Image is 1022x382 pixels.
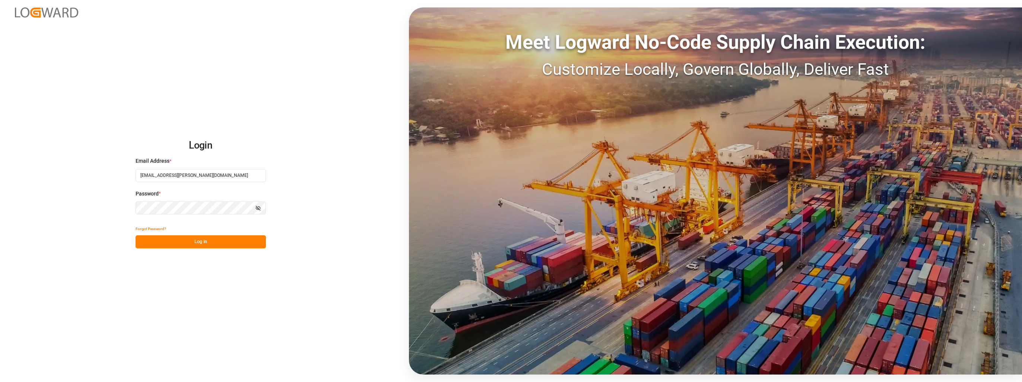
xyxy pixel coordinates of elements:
img: Logward_new_orange.png [15,7,78,17]
span: Email Address [136,157,169,165]
div: Customize Locally, Govern Globally, Deliver Fast [409,57,1022,82]
button: Forgot Password? [136,222,166,235]
h2: Login [136,134,266,157]
button: Log In [136,235,266,248]
span: Password [136,190,159,198]
input: Enter your email [136,169,266,182]
div: Meet Logward No-Code Supply Chain Execution: [409,28,1022,57]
